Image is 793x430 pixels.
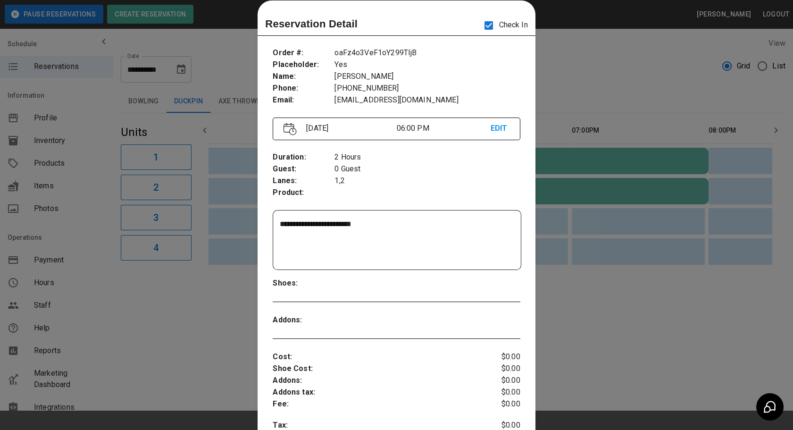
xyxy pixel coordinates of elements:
p: Addons tax : [273,387,479,398]
p: Lanes : [273,175,334,187]
p: [PERSON_NAME] [334,71,520,83]
p: $0.00 [479,351,520,363]
p: 1,2 [334,175,520,187]
p: Duration : [273,152,334,163]
p: 2 Hours [334,152,520,163]
p: [PHONE_NUMBER] [334,83,520,94]
p: Reservation Detail [265,16,358,32]
p: Guest : [273,163,334,175]
p: Yes [334,59,520,71]
p: Email : [273,94,334,106]
p: Check In [479,16,527,35]
p: Phone : [273,83,334,94]
p: Cost : [273,351,479,363]
p: EDIT [491,123,509,135]
p: 06:00 PM [396,123,490,134]
img: Vector [284,123,297,135]
p: [EMAIL_ADDRESS][DOMAIN_NAME] [334,94,520,106]
p: Shoes : [273,278,334,289]
p: $0.00 [479,375,520,387]
p: Placeholder : [273,59,334,71]
p: Shoe Cost : [273,363,479,375]
p: $0.00 [479,363,520,375]
p: Product : [273,187,334,199]
p: Addons : [273,375,479,387]
p: Addons : [273,314,334,326]
p: Fee : [273,398,479,410]
p: $0.00 [479,387,520,398]
p: $0.00 [479,398,520,410]
p: [DATE] [302,123,396,134]
p: Name : [273,71,334,83]
p: 0 Guest [334,163,520,175]
p: oaFz4o3VeF1oY299TIjB [334,47,520,59]
p: Order # : [273,47,334,59]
